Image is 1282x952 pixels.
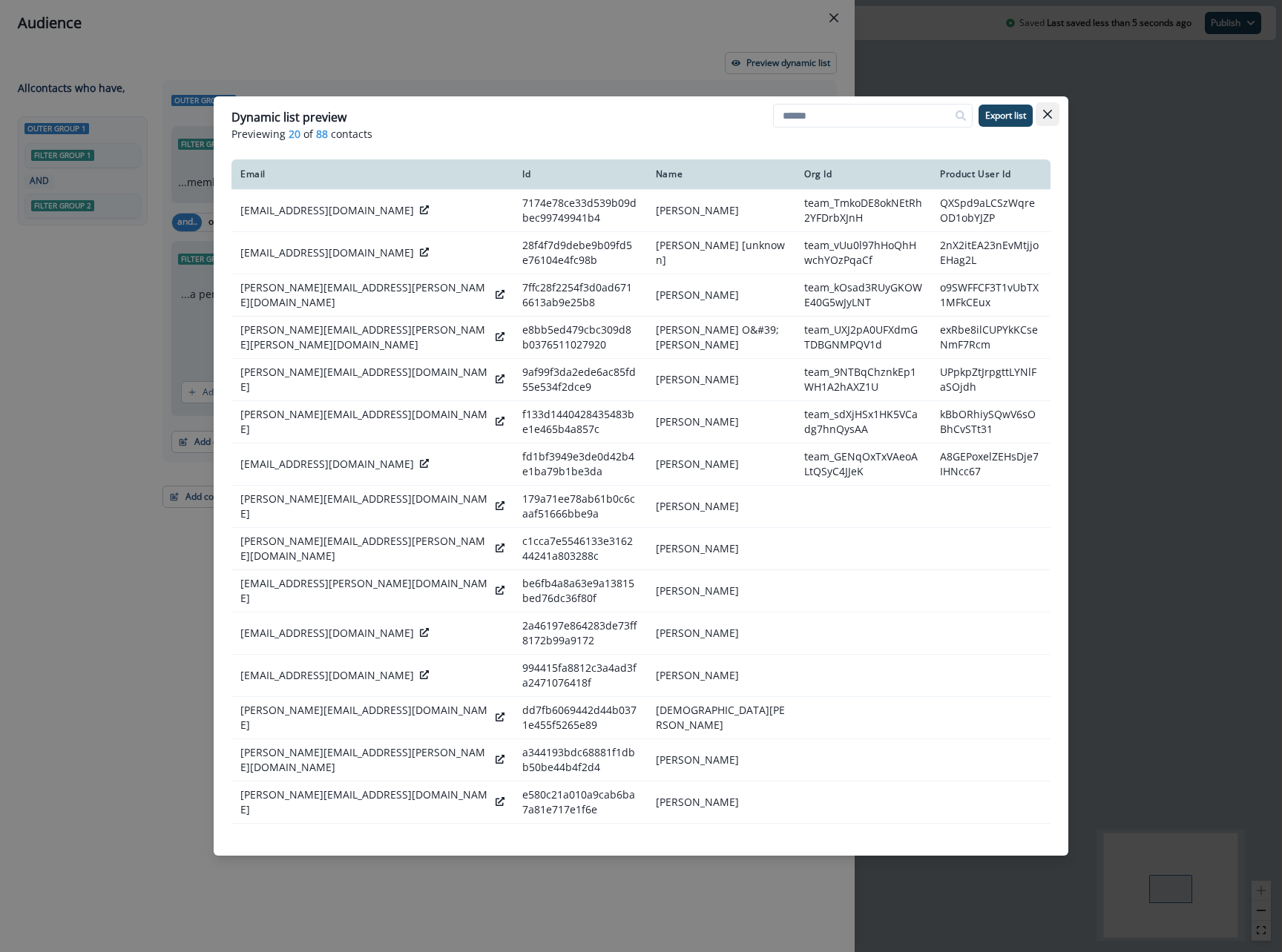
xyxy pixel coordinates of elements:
td: 9af99f3da2ede6ac85fd55e534f2dce9 [513,358,646,400]
td: e8386fb3f0d8e6297951645bb72d7a33 [513,823,646,865]
button: Export list [979,105,1033,127]
td: team_kOsad3RUyGKOWE40G5wJyLNT [795,274,931,316]
p: [EMAIL_ADDRESS][DOMAIN_NAME] [240,626,414,641]
td: [PERSON_NAME] O&#39;[PERSON_NAME] [647,316,795,358]
div: Email [240,168,504,180]
p: [PERSON_NAME][EMAIL_ADDRESS][PERSON_NAME][DOMAIN_NAME] [240,280,490,310]
td: [PERSON_NAME] [647,400,795,443]
td: [PERSON_NAME] [647,189,795,231]
td: team_UXJ2pA0UFXdmGTDBGNMPQV1d [795,316,931,358]
td: A8GEPoxelZEHsDje7IHNcc67 [931,443,1051,485]
p: [EMAIL_ADDRESS][DOMAIN_NAME] [240,457,414,472]
td: fd1bf3949e3de0d42b4e1ba79b1be3da [513,443,646,485]
div: Id [522,168,637,180]
td: [PERSON_NAME] [647,654,795,696]
p: [PERSON_NAME][EMAIL_ADDRESS][DOMAIN_NAME] [240,787,490,817]
td: team_vUu0l97hHoQhHwchYOzPqaCf [795,231,931,274]
td: 28f4f7d9debe9b09fd5e76104e4fc98b [513,231,646,274]
p: Export list [985,110,1026,121]
td: e580c21a010a9cab6ba7a81e717e1f6e [513,781,646,823]
p: [PERSON_NAME][EMAIL_ADDRESS][DOMAIN_NAME] [240,365,490,394]
td: [PERSON_NAME] [647,569,795,612]
td: [PERSON_NAME] [647,612,795,654]
div: Product User Id [940,168,1042,180]
td: QXSpd9aLCSzWqreOD1obYJZP [931,189,1051,231]
td: 2a46197e864283de73ff8172b99a9172 [513,612,646,654]
td: 179a71ee78ab61b0c6caaf51666bbe9a [513,485,646,527]
td: team_sdXjHSx1HK5VCadg7hnQysAA [795,400,931,443]
td: e8bb5ed479cbc309d8b0376511027920 [513,316,646,358]
td: be6fb4a8a63e9a13815bed76dc36f80f [513,569,646,612]
td: UPpkpZtJrpgttLYNlFaSOjdh [931,358,1051,400]
td: team_GENqOxTxVAeoALtQSyC4JJeK [795,443,931,485]
td: Rigon Bajrami [647,823,795,865]
td: f133d1440428435483be1e465b4a857c [513,400,646,443]
td: team_9NTBqChznkEp1WH1A2hAXZ1U [795,358,931,400]
td: team_TmkoDE8okNEtRh2YFDrbXJnH [795,189,931,231]
button: Close [1036,102,1059,126]
td: [PERSON_NAME] [647,274,795,316]
p: [PERSON_NAME][EMAIL_ADDRESS][DOMAIN_NAME] [240,407,490,437]
p: Dynamic list preview [231,108,346,126]
p: [PERSON_NAME][EMAIL_ADDRESS][DOMAIN_NAME] [240,703,490,733]
td: [PERSON_NAME] [647,738,795,781]
td: 2nX2itEA23nEvMtjjoEHag2L [931,231,1051,274]
p: [EMAIL_ADDRESS][DOMAIN_NAME] [240,668,414,683]
p: [PERSON_NAME][EMAIL_ADDRESS][DOMAIN_NAME] [240,492,490,521]
td: 7174e78ce33d539b09dbec99749941b4 [513,189,646,231]
p: [EMAIL_ADDRESS][DOMAIN_NAME] [240,245,414,260]
td: c1cca7e5546133e316244241a803288c [513,527,646,569]
div: Name [656,168,786,180]
span: 20 [289,126,300,142]
p: Previewing of contacts [231,126,1051,142]
td: a344193bdc68881f1dbb50be44b4f2d4 [513,738,646,781]
td: exRbe8ilCUPYkKCseNmF7Rcm [931,316,1051,358]
div: Org Id [804,168,922,180]
td: 7ffc28f2254f3d0ad6716613ab9e25b8 [513,274,646,316]
td: [PERSON_NAME] [unknown] [647,231,795,274]
td: 994415fa8812c3a4ad3fa2471076418f [513,654,646,696]
p: [PERSON_NAME][EMAIL_ADDRESS][PERSON_NAME][DOMAIN_NAME] [240,534,490,563]
td: [PERSON_NAME] [647,781,795,823]
td: dd7fb6069442d44b0371e455f5265e89 [513,696,646,738]
td: [PERSON_NAME] [647,358,795,400]
td: kBbORhiySQwV6sOBhCvSTt31 [931,400,1051,443]
p: [EMAIL_ADDRESS][PERSON_NAME][DOMAIN_NAME] [240,576,490,606]
td: [PERSON_NAME] [647,443,795,485]
p: [PERSON_NAME][EMAIL_ADDRESS][PERSON_NAME][PERSON_NAME][DOMAIN_NAME] [240,323,490,352]
td: [PERSON_NAME] [647,527,795,569]
td: o9SWFFCF3T1vUbTX1MFkCEux [931,274,1051,316]
td: [PERSON_NAME] [647,485,795,527]
p: [PERSON_NAME][EMAIL_ADDRESS][PERSON_NAME][DOMAIN_NAME] [240,745,490,775]
td: [DEMOGRAPHIC_DATA][PERSON_NAME] [647,696,795,738]
p: [EMAIL_ADDRESS][DOMAIN_NAME] [240,203,414,218]
span: 88 [316,126,328,142]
